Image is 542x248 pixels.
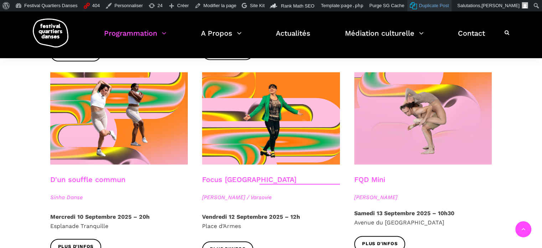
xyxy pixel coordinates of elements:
[50,213,150,220] strong: Mercredi 10 Septembre 2025 – 20h
[354,193,492,202] span: [PERSON_NAME]
[202,175,296,184] a: Focus [GEOGRAPHIC_DATA]
[201,27,242,48] a: A Propos
[458,27,485,48] a: Contact
[33,19,68,47] img: logo-fqd-med
[481,3,520,8] span: [PERSON_NAME]
[202,213,300,220] strong: Vendredi 12 Septembre 2025 – 12h
[250,3,264,8] span: Site Kit
[50,223,108,229] span: Esplanade Tranquille
[354,219,444,226] span: Avenue du [GEOGRAPHIC_DATA]
[354,175,385,184] a: FQD Mini
[341,3,363,8] span: page.php
[362,240,398,248] span: Plus d'infos
[50,193,188,202] span: Sinha Danse
[276,27,310,48] a: Actualités
[202,193,340,202] span: [PERSON_NAME] / Varsovie
[345,27,424,48] a: Médiation culturelle
[354,210,454,217] strong: Samedi 13 Septembre 2025 – 10h30
[281,3,314,9] span: Rank Math SEO
[50,175,125,184] a: D'un souffle commun
[202,212,340,231] p: Place d’Armes
[104,27,166,48] a: Programmation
